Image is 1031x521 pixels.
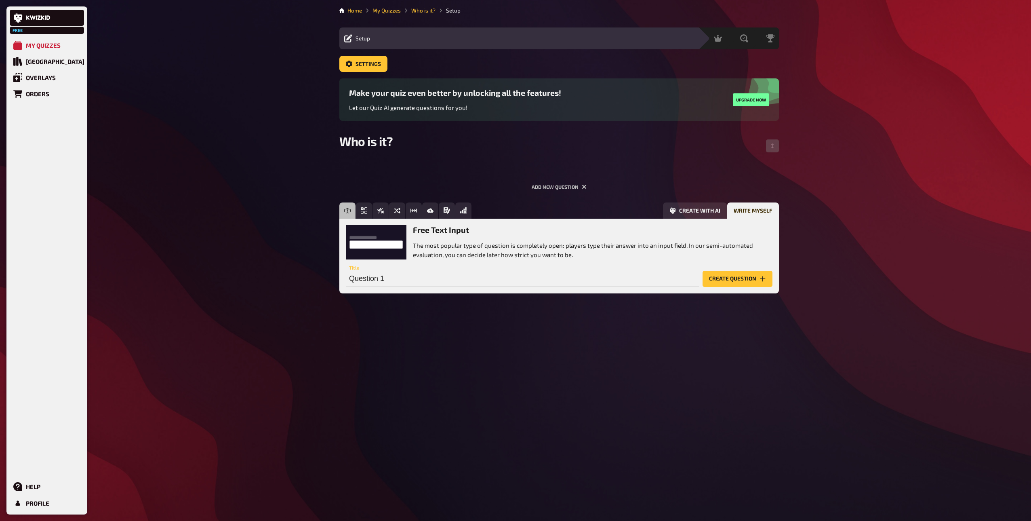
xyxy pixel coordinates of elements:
[413,241,772,259] p: The most popular type of question is completely open: players type their answer into an input fie...
[703,271,772,287] button: Create question
[11,28,25,33] span: Free
[413,225,772,234] h3: Free Text Input
[439,202,455,219] button: Prose (Long text)
[26,74,56,81] div: Overlays
[10,53,84,70] a: [GEOGRAPHIC_DATA]
[663,202,727,219] button: Create with AI
[26,483,40,490] div: Help
[411,7,436,14] a: Who is it?
[10,70,84,86] a: Overlays
[401,6,436,15] li: Who is it?
[349,88,561,97] h3: Make your quiz even better by unlocking all the features!
[356,61,381,67] span: Settings
[346,271,699,287] input: Title
[347,7,362,14] a: Home
[339,202,356,219] button: Free Text Input
[372,202,389,219] button: True / False
[406,202,422,219] button: Estimation Question
[26,42,61,49] div: My Quizzes
[422,202,438,219] button: Image Answer
[10,479,84,495] a: Help
[347,6,362,15] li: Home
[389,202,405,219] button: Sorting Question
[26,90,49,97] div: Orders
[26,58,84,65] div: [GEOGRAPHIC_DATA]
[339,134,393,148] span: Who is it?
[356,202,372,219] button: Multiple Choice
[10,495,84,511] a: Profile
[349,104,467,111] span: Let our Quiz AI generate questions for you!
[455,202,471,219] button: Offline Question
[727,202,779,219] button: Write myself
[356,35,370,42] span: Setup
[26,500,49,507] div: Profile
[10,86,84,102] a: Orders
[436,6,461,15] li: Setup
[339,56,387,72] button: Settings
[10,37,84,53] a: My Quizzes
[449,171,669,196] div: Add new question
[372,7,401,14] a: My Quizzes
[362,6,401,15] li: My Quizzes
[733,93,769,106] button: Upgrade now
[766,139,779,152] button: Change Order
